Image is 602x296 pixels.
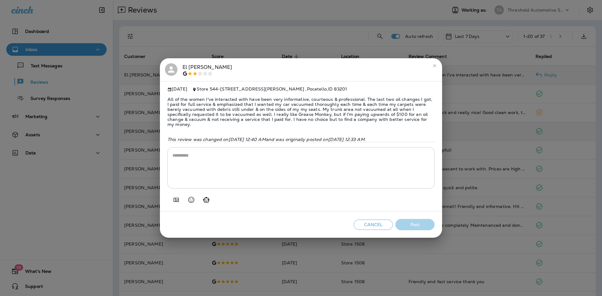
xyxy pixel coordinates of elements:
[185,194,198,206] button: Select an emoji
[167,137,435,142] p: This review was changed on [DATE] 12:40 AM
[170,194,182,206] button: Add in a premade template
[200,194,213,206] button: Generate AI response
[266,137,365,142] span: and was originally posted on [DATE] 12:33 AM
[167,92,435,132] span: All of the women I've interacted with have been very informative, courteous & professional. The l...
[167,86,187,92] span: [DATE]
[182,63,232,76] div: El [PERSON_NAME]
[354,220,393,230] button: Cancel
[197,86,347,92] span: Store 544 - [STREET_ADDRESS][PERSON_NAME] , Pocatello , ID 83201
[430,61,440,71] button: close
